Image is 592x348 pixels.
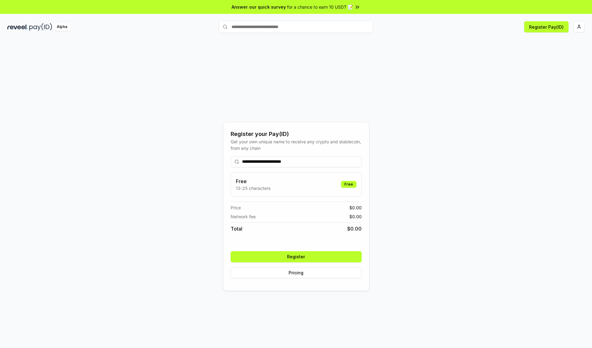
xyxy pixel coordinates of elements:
[231,130,362,138] div: Register your Pay(ID)
[236,185,270,191] p: 13-25 characters
[7,23,28,31] img: reveel_dark
[236,178,270,185] h3: Free
[232,4,286,10] span: Answer our quick survey
[231,138,362,151] div: Get your own unique name to receive any crypto and stablecoin, from any chain
[349,204,362,211] span: $ 0.00
[287,4,353,10] span: for a chance to earn 10 USDT 📝
[524,21,569,32] button: Register Pay(ID)
[29,23,52,31] img: pay_id
[53,23,71,31] div: Alpha
[231,213,256,220] span: Network fee
[349,213,362,220] span: $ 0.00
[231,267,362,278] button: Pricing
[231,204,241,211] span: Price
[231,251,362,262] button: Register
[231,225,242,232] span: Total
[347,225,362,232] span: $ 0.00
[341,181,356,188] div: Free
